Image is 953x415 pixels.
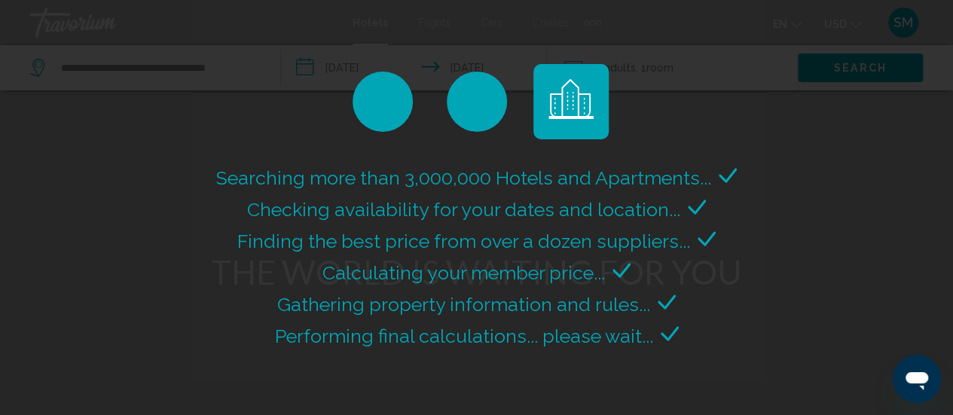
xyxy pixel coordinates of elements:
span: Checking availability for your dates and location... [247,198,680,221]
span: Performing final calculations... please wait... [275,325,653,347]
span: Finding the best price from over a dozen suppliers... [237,230,690,252]
span: Calculating your member price... [322,261,605,284]
span: Searching more than 3,000,000 Hotels and Apartments... [216,166,711,189]
span: Gathering property information and rules... [277,293,650,316]
iframe: Button to launch messaging window [893,355,941,403]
